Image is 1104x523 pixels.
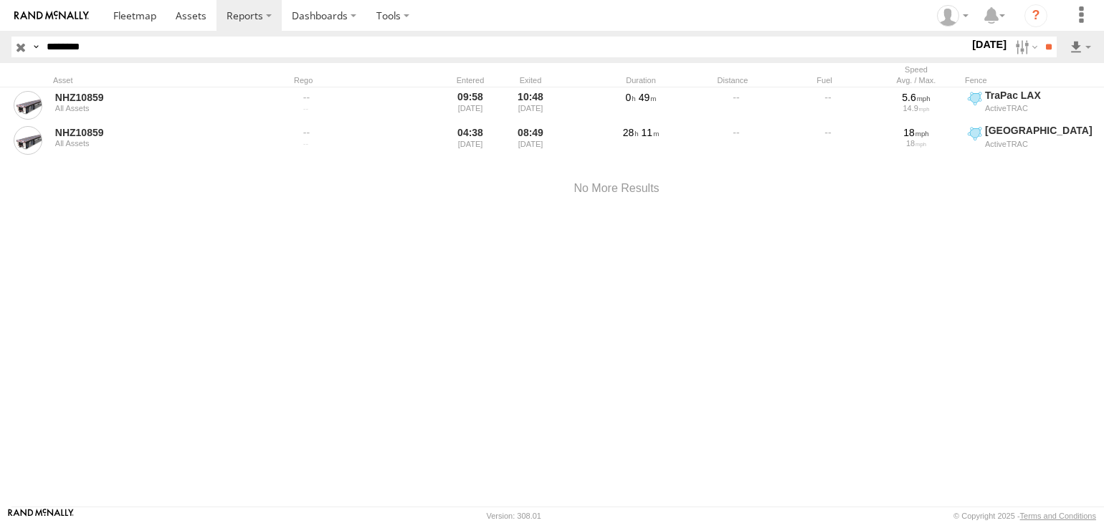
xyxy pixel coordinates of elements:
label: Export results as... [1068,37,1093,57]
div: Entered [443,75,498,85]
span: 28 [623,127,639,138]
div: Duration [598,75,684,85]
img: rand-logo.svg [14,11,89,21]
div: 10:48 [DATE] [503,89,558,122]
a: NHZ10859 [55,91,252,104]
div: Asset [53,75,254,85]
label: Search Query [30,37,42,57]
div: 08:49 [DATE] [503,124,558,157]
i: ? [1024,4,1047,27]
span: 49 [639,92,657,103]
div: 09:58 [DATE] [443,89,498,122]
a: Visit our Website [8,509,74,523]
span: 11 [642,127,660,138]
div: Version: 308.01 [487,512,541,520]
div: 18 [875,126,957,139]
div: Rego [294,75,437,85]
div: 14.9 [875,104,957,112]
div: Distance [690,75,776,85]
div: Fuel [781,75,867,85]
div: © Copyright 2025 - [953,512,1096,520]
div: Exited [503,75,558,85]
span: 0 [626,92,636,103]
div: All Assets [55,139,252,148]
div: 5.6 [875,91,957,104]
div: Zulema McIntosch [932,5,974,27]
a: NHZ10859 [55,126,252,139]
label: [DATE] [969,37,1009,52]
div: 04:38 [DATE] [443,124,498,157]
div: All Assets [55,104,252,112]
div: 18 [875,139,957,148]
a: Terms and Conditions [1020,512,1096,520]
label: Search Filter Options [1009,37,1040,57]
